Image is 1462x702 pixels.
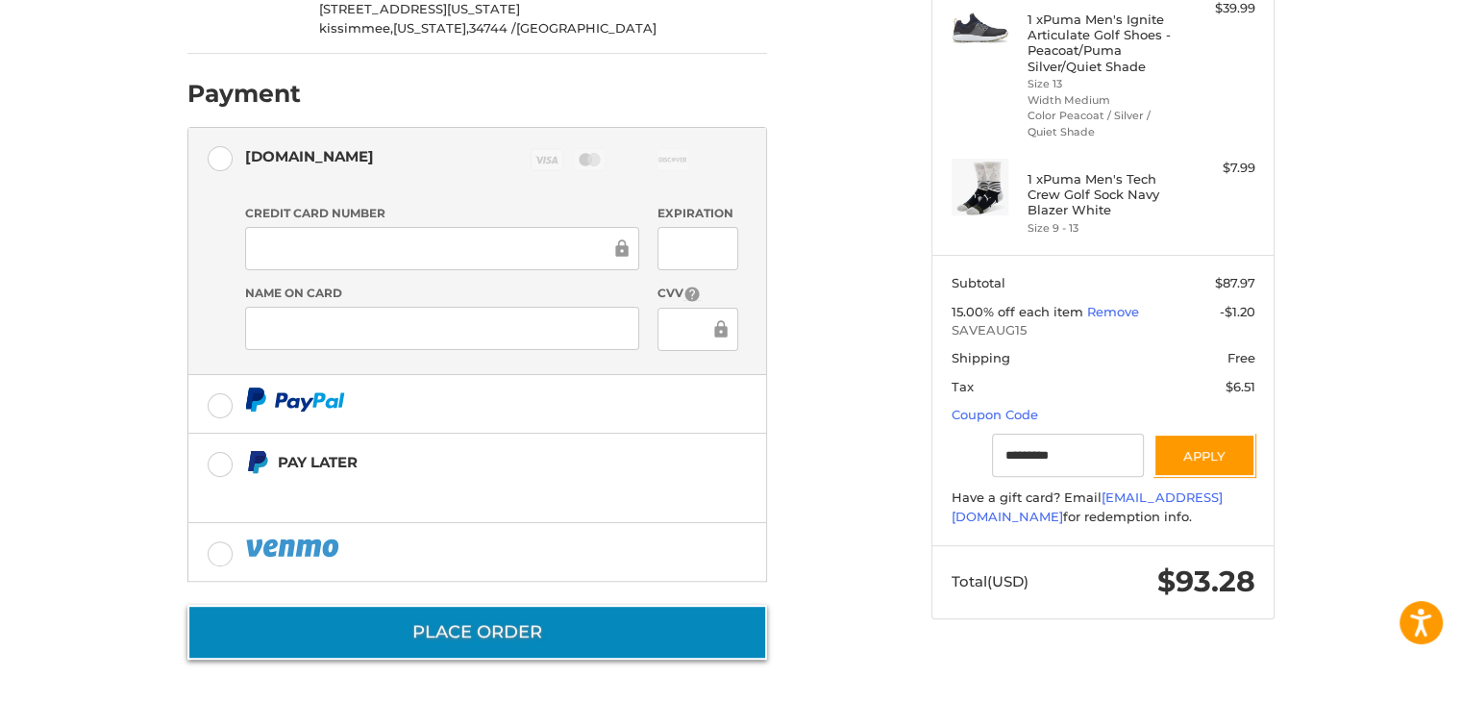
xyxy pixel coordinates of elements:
[1028,171,1175,218] h4: 1 x Puma Men's Tech Crew Golf Sock Navy Blazer White
[1227,350,1255,365] span: Free
[952,489,1223,524] a: [EMAIL_ADDRESS][DOMAIN_NAME]
[245,388,345,412] img: PayPal icon
[952,407,1038,422] a: Coupon Code
[657,205,737,222] label: Expiration
[952,379,974,394] span: Tax
[952,275,1005,290] span: Subtotal
[1215,275,1255,290] span: $87.97
[245,536,343,560] img: PayPal icon
[1220,304,1255,319] span: -$1.20
[319,1,520,16] span: [STREET_ADDRESS][US_STATE]
[1087,304,1139,319] a: Remove
[992,434,1144,477] input: Gift Certificate or Coupon Code
[393,20,469,36] span: [US_STATE],
[1028,12,1175,74] h4: 1 x Puma Men's Ignite Articulate Golf Shoes - Peacoat/Puma Silver/Quiet Shade
[952,350,1010,365] span: Shipping
[1226,379,1255,394] span: $6.51
[187,79,301,109] h2: Payment
[952,304,1087,319] span: 15.00% off each item
[469,20,516,36] span: 34744 /
[657,285,737,303] label: CVV
[245,483,647,499] iframe: PayPal Message 1
[952,489,1255,526] div: Have a gift card? Email for redemption info.
[1157,564,1255,599] span: $93.28
[1028,220,1175,237] li: Size 9 - 13
[245,140,374,172] div: [DOMAIN_NAME]
[245,450,269,474] img: Pay Later icon
[1179,159,1255,178] div: $7.99
[952,572,1028,590] span: Total (USD)
[319,20,393,36] span: kissimmee,
[278,446,646,478] div: Pay Later
[187,605,767,660] button: Place Order
[1153,434,1255,477] button: Apply
[952,321,1255,340] span: SAVEAUG15
[1028,76,1175,92] li: Size 13
[245,205,639,222] label: Credit Card Number
[1028,92,1175,109] li: Width Medium
[516,20,657,36] span: [GEOGRAPHIC_DATA]
[1028,108,1175,139] li: Color Peacoat / Silver / Quiet Shade
[245,285,639,302] label: Name on Card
